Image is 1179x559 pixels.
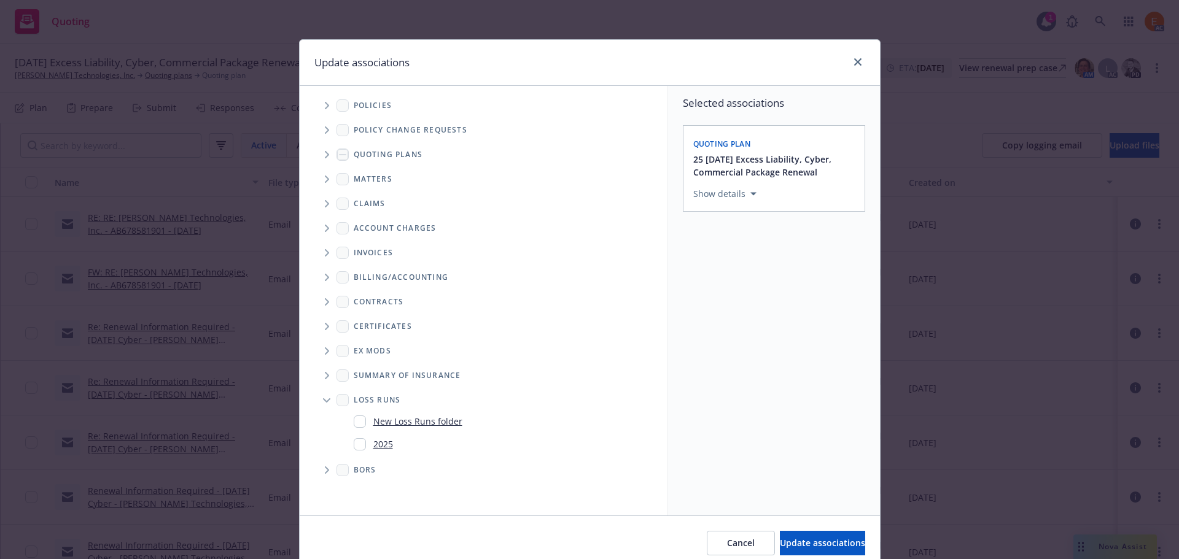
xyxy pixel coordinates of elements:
[693,153,857,179] button: 25 [DATE] Excess Liability, Cyber, Commercial Package Renewal
[850,55,865,69] a: close
[300,265,667,482] div: Folder Tree Example
[354,372,461,379] span: Summary of insurance
[727,537,755,549] span: Cancel
[354,274,449,281] span: Billing/Accounting
[373,415,462,428] a: New Loss Runs folder
[354,298,404,306] span: Contracts
[354,323,412,330] span: Certificates
[688,187,761,201] button: Show details
[354,175,392,183] span: Matters
[354,200,386,207] span: Claims
[354,225,437,232] span: Account charges
[300,93,667,265] div: Tree Example
[354,347,391,355] span: Ex Mods
[354,126,467,134] span: Policy change requests
[683,96,865,110] span: Selected associations
[707,531,775,555] button: Cancel
[354,102,392,109] span: Policies
[354,151,423,158] span: Quoting plans
[373,438,393,450] a: 2025
[314,55,410,71] h1: Update associations
[354,466,376,474] span: BORs
[780,537,865,549] span: Update associations
[354,249,394,256] span: Invoices
[693,139,751,149] span: Quoting plan
[780,531,865,555] button: Update associations
[354,396,401,404] span: Loss Runs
